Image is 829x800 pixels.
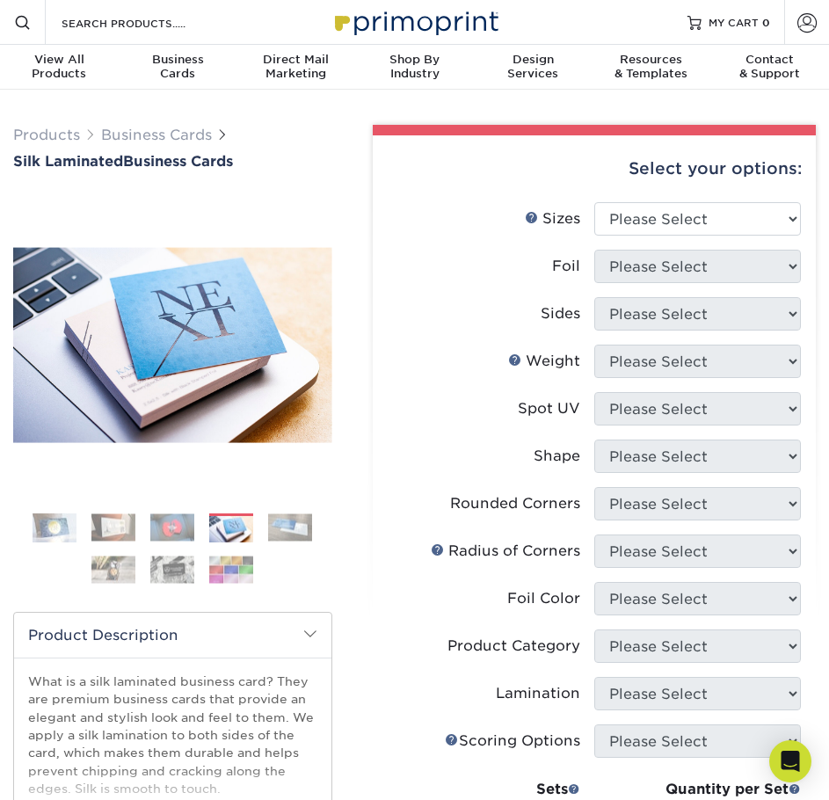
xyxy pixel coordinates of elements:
[119,53,237,81] div: Cards
[355,45,474,91] a: Shop ByIndustry
[327,3,503,40] img: Primoprint
[13,153,332,170] a: Silk LaminatedBusiness Cards
[447,636,580,657] div: Product Category
[552,256,580,277] div: Foil
[209,556,253,584] img: Business Cards 08
[150,514,194,542] img: Business Cards 03
[268,514,312,542] img: Business Cards 05
[525,208,580,229] div: Sizes
[236,53,355,67] span: Direct Mail
[474,45,593,91] a: DesignServices
[534,446,580,467] div: Shape
[474,53,593,81] div: Services
[13,247,332,443] img: Silk Laminated 04
[236,45,355,91] a: Direct MailMarketing
[518,398,580,419] div: Spot UV
[541,303,580,324] div: Sides
[13,127,80,143] a: Products
[13,153,332,170] h1: Business Cards
[119,53,237,67] span: Business
[355,53,474,81] div: Industry
[762,16,770,28] span: 0
[355,53,474,67] span: Shop By
[236,53,355,81] div: Marketing
[91,514,135,542] img: Business Cards 02
[387,135,802,202] div: Select your options:
[508,351,580,372] div: Weight
[14,613,331,658] h2: Product Description
[60,12,231,33] input: SEARCH PRODUCTS.....
[709,15,759,30] span: MY CART
[710,45,829,91] a: Contact& Support
[450,493,580,514] div: Rounded Corners
[593,53,711,67] span: Resources
[710,53,829,67] span: Contact
[150,556,194,584] img: Business Cards 07
[33,505,76,549] img: Business Cards 01
[13,153,123,170] span: Silk Laminated
[91,556,135,584] img: Business Cards 06
[769,740,811,782] div: Open Intercom Messenger
[593,53,711,81] div: & Templates
[119,45,237,91] a: BusinessCards
[474,53,593,67] span: Design
[101,127,212,143] a: Business Cards
[496,683,580,704] div: Lamination
[507,588,580,609] div: Foil Color
[440,779,580,800] div: Sets
[593,45,711,91] a: Resources& Templates
[445,731,580,752] div: Scoring Options
[710,53,829,81] div: & Support
[209,515,253,542] img: Business Cards 04
[594,779,801,800] div: Quantity per Set
[431,541,580,562] div: Radius of Corners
